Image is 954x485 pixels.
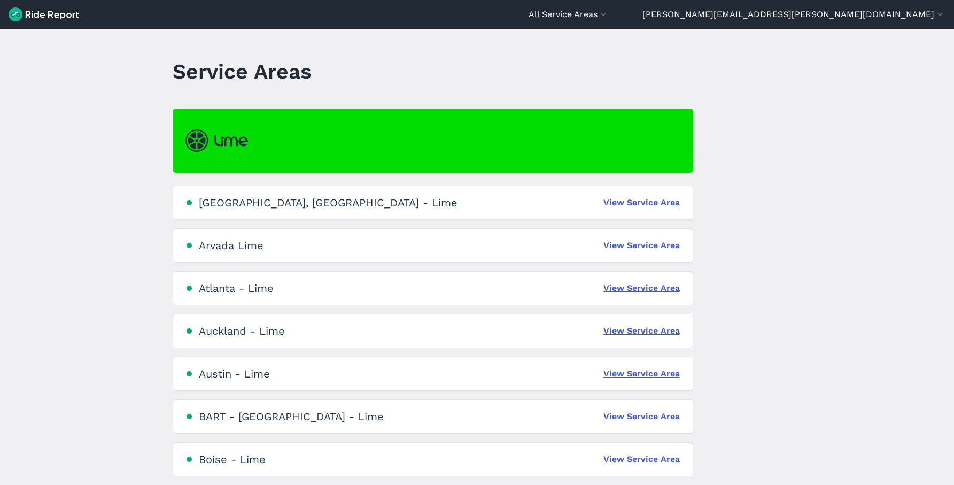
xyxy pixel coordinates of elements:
[603,410,680,423] a: View Service Area
[173,57,312,86] h1: Service Areas
[642,8,945,21] button: [PERSON_NAME][EMAIL_ADDRESS][PERSON_NAME][DOMAIN_NAME]
[199,325,285,337] div: Auckland - Lime
[603,239,680,252] a: View Service Area
[199,239,263,252] div: Arvada Lime
[603,282,680,295] a: View Service Area
[199,410,384,423] div: BART - [GEOGRAPHIC_DATA] - Lime
[185,129,248,152] img: Lime
[603,367,680,380] a: View Service Area
[603,453,680,466] a: View Service Area
[529,8,609,21] button: All Service Areas
[603,196,680,209] a: View Service Area
[199,367,270,380] div: Austin - Lime
[199,196,457,209] div: [GEOGRAPHIC_DATA], [GEOGRAPHIC_DATA] - Lime
[199,453,266,466] div: Boise - Lime
[9,7,79,21] img: Ride Report
[603,325,680,337] a: View Service Area
[199,282,274,295] div: Atlanta - Lime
